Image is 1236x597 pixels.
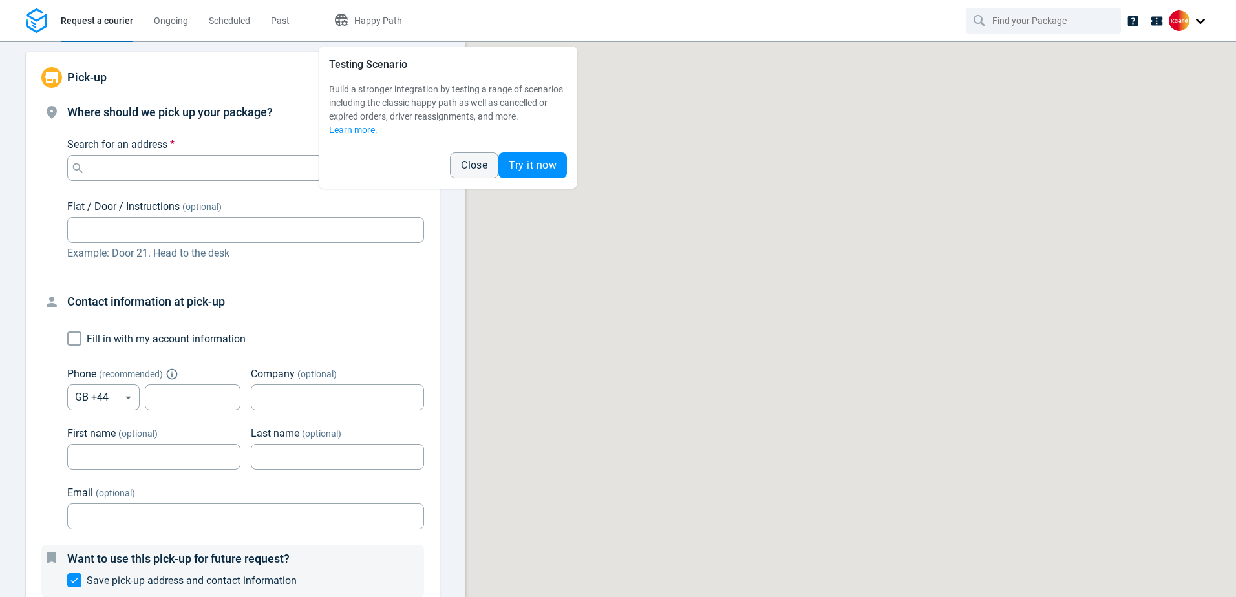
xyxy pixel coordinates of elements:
[271,16,290,26] span: Past
[67,552,290,565] span: Want to use this pick-up for future request?
[61,16,133,26] span: Request a courier
[118,428,158,439] span: (optional)
[26,8,47,34] img: Logo
[168,370,176,378] button: Explain "Recommended"
[329,84,563,121] span: Build a stronger integration by testing a range of scenarios including the classic happy path as ...
[498,152,567,178] button: Try it now
[99,369,163,379] span: ( recommended )
[251,427,299,439] span: Last name
[67,384,140,410] div: GB +44
[67,70,107,84] span: Pick-up
[87,574,297,587] span: Save pick-up address and contact information
[87,333,246,345] span: Fill in with my account information
[67,246,424,261] p: Example: Door 21. Head to the desk
[251,368,295,380] span: Company
[67,105,273,119] span: Where should we pick up your package?
[67,487,93,499] span: Email
[26,52,440,103] div: Pick-up
[329,125,378,135] a: Learn more.
[450,152,498,178] button: Close
[96,488,135,498] span: (optional)
[67,293,424,311] h4: Contact information at pick-up
[182,202,222,212] span: (optional)
[209,16,250,26] span: Scheduled
[302,428,341,439] span: (optional)
[354,16,402,26] span: Happy Path
[329,58,407,70] span: Testing Scenario
[992,8,1097,33] input: Find your Package
[67,138,167,151] span: Search for an address
[297,369,337,379] span: (optional)
[67,427,116,439] span: First name
[67,368,96,380] span: Phone
[67,200,180,213] span: Flat / Door / Instructions
[154,16,188,26] span: Ongoing
[509,160,557,171] span: Try it now
[1169,10,1189,31] img: Client
[461,160,487,171] span: Close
